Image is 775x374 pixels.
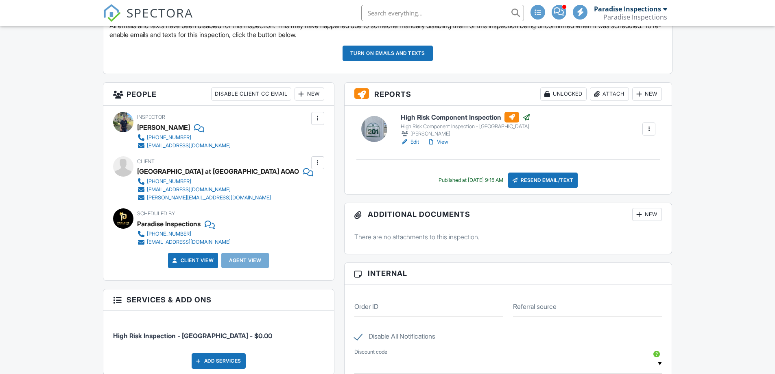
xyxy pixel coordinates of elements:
[103,289,334,311] h3: Services & Add ons
[594,5,661,13] div: Paradise Inspections
[113,332,272,340] span: High Risk Inspection - [GEOGRAPHIC_DATA] - $0.00
[137,133,231,142] a: [PHONE_NUMBER]
[171,256,214,265] a: Client View
[401,123,530,130] div: High Risk Component Inspection - [GEOGRAPHIC_DATA]
[103,83,334,106] h3: People
[401,112,530,122] h6: High Risk Component Inspection
[513,302,557,311] label: Referral source
[361,5,524,21] input: Search everything...
[137,194,307,202] a: [PERSON_NAME][EMAIL_ADDRESS][DOMAIN_NAME]
[354,232,662,241] p: There are no attachments to this inspection.
[401,130,530,138] div: [PERSON_NAME]
[211,87,291,101] div: Disable Client CC Email
[401,112,530,138] a: High Risk Component Inspection High Risk Component Inspection - [GEOGRAPHIC_DATA] [PERSON_NAME]
[137,177,307,186] a: [PHONE_NUMBER]
[127,4,193,21] span: SPECTORA
[137,165,299,177] div: [GEOGRAPHIC_DATA] at [GEOGRAPHIC_DATA] AOAO
[603,13,667,21] div: Paradise Inspections
[345,263,672,284] h3: Internal
[192,353,246,369] div: Add Services
[147,239,231,245] div: [EMAIL_ADDRESS][DOMAIN_NAME]
[137,210,175,217] span: Scheduled By
[137,218,201,230] div: Paradise Inspections
[147,134,191,141] div: [PHONE_NUMBER]
[508,173,578,188] div: Resend Email/Text
[109,21,666,39] p: All emails and texts have been disabled for this inspection. This may have happened due to someon...
[137,158,155,164] span: Client
[147,186,231,193] div: [EMAIL_ADDRESS][DOMAIN_NAME]
[590,87,629,101] div: Attach
[343,46,433,61] button: Turn on emails and texts
[113,317,324,347] li: Service: High Risk Inspection - Fairway Village
[137,238,231,246] a: [EMAIL_ADDRESS][DOMAIN_NAME]
[345,83,672,106] h3: Reports
[147,231,191,237] div: [PHONE_NUMBER]
[632,208,662,221] div: New
[345,203,672,226] h3: Additional Documents
[103,11,193,28] a: SPECTORA
[354,332,435,343] label: Disable All Notifications
[354,302,378,311] label: Order ID
[295,87,324,101] div: New
[401,138,419,146] a: Edit
[439,177,503,184] div: Published at [DATE] 9:15 AM
[137,186,307,194] a: [EMAIL_ADDRESS][DOMAIN_NAME]
[137,121,190,133] div: [PERSON_NAME]
[147,142,231,149] div: [EMAIL_ADDRESS][DOMAIN_NAME]
[147,195,271,201] div: [PERSON_NAME][EMAIL_ADDRESS][DOMAIN_NAME]
[103,4,121,22] img: The Best Home Inspection Software - Spectora
[540,87,587,101] div: Unlocked
[632,87,662,101] div: New
[137,114,165,120] span: Inspector
[427,138,448,146] a: View
[137,230,231,238] a: [PHONE_NUMBER]
[354,348,387,356] label: Discount code
[147,178,191,185] div: [PHONE_NUMBER]
[137,142,231,150] a: [EMAIL_ADDRESS][DOMAIN_NAME]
